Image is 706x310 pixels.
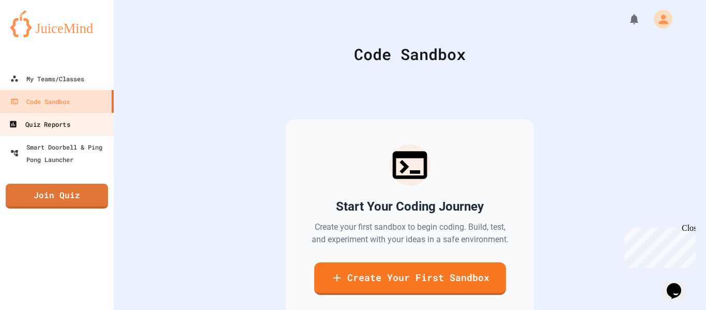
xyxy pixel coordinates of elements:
[6,184,108,209] a: Join Quiz
[4,4,71,66] div: Chat with us now!Close
[10,72,84,85] div: My Teams/Classes
[10,10,103,37] img: logo-orange.svg
[663,269,696,300] iframe: chat widget
[609,10,643,28] div: My Notifications
[10,95,70,108] div: Code Sandbox
[336,198,484,215] h2: Start Your Coding Journey
[311,221,509,246] p: Create your first sandbox to begin coding. Build, test, and experiment with your ideas in a safe ...
[9,118,70,131] div: Quiz Reports
[314,262,506,295] a: Create Your First Sandbox
[643,7,675,31] div: My Account
[620,224,696,268] iframe: chat widget
[10,141,110,166] div: Smart Doorbell & Ping Pong Launcher
[140,42,680,66] div: Code Sandbox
